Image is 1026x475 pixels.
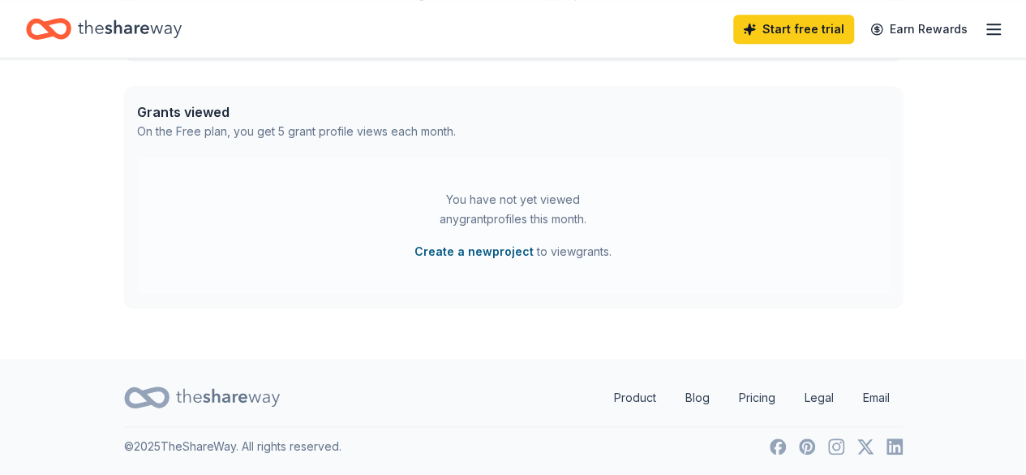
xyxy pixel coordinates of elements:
[733,15,854,44] a: Start free trial
[137,122,456,141] div: On the Free plan, you get 5 grant profile views each month.
[414,242,612,261] span: to view grants .
[412,190,615,229] div: You have not yet viewed any grant profiles this month.
[850,382,903,414] a: Email
[726,382,788,414] a: Pricing
[137,102,456,122] div: Grants viewed
[861,15,977,44] a: Earn Rewards
[414,242,534,261] button: Create a newproject
[601,382,903,414] nav: quick links
[672,382,723,414] a: Blog
[792,382,847,414] a: Legal
[124,437,341,456] p: © 2025 TheShareWay. All rights reserved.
[26,10,182,48] a: Home
[601,382,669,414] a: Product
